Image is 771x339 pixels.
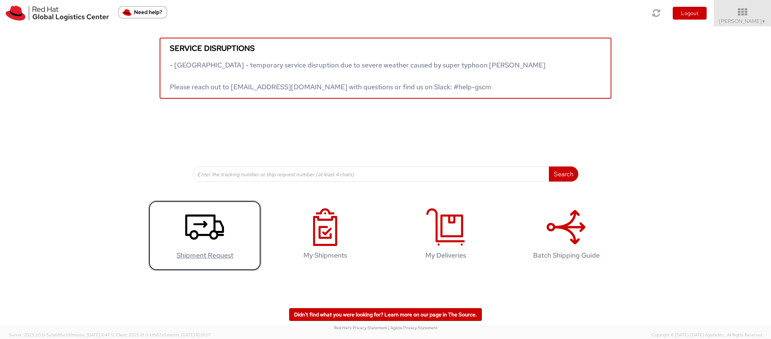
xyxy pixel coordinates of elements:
span: master, [DATE] 10:01:07 [166,332,211,337]
a: My Deliveries [389,200,502,271]
a: Batch Shipping Guide [510,200,623,271]
a: Service disruptions - [GEOGRAPHIC_DATA] - temporary service disruption due to severe weather caus... [160,38,611,99]
a: Red Hat's Privacy Statement [334,325,387,330]
span: - [GEOGRAPHIC_DATA] - temporary service disruption due to severe weather caused by super typhoon ... [170,61,545,91]
h4: Shipment Request [156,252,253,259]
button: Logout [673,7,707,20]
img: rh-logistics-00dfa346123c4ec078e1.svg [6,6,109,21]
span: master, [DATE] 11:47:12 [72,332,115,337]
span: Client: 2025.18.0-fd567a5 [116,332,211,337]
button: Search [549,166,578,182]
span: Copyright © [DATE]-[DATE] Agistix Inc., All Rights Reserved [652,332,762,338]
h4: My Deliveries [397,252,494,259]
span: ▼ [762,18,766,24]
a: Didn't find what you were looking for? Learn more on our page in The Source. [289,308,482,321]
h5: Service disruptions [170,44,601,52]
h4: Batch Shipping Guide [518,252,615,259]
span: [PERSON_NAME] [719,18,766,24]
span: Server: 2025.20.0-5efa686e39f [9,332,115,337]
input: Enter the tracking number or ship request number (at least 4 chars) [193,166,549,182]
a: | Agistix Privacy Statement [388,325,437,330]
a: My Shipments [269,200,382,271]
h4: My Shipments [277,252,374,259]
a: Shipment Request [148,200,261,271]
button: Need help? [118,6,167,18]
